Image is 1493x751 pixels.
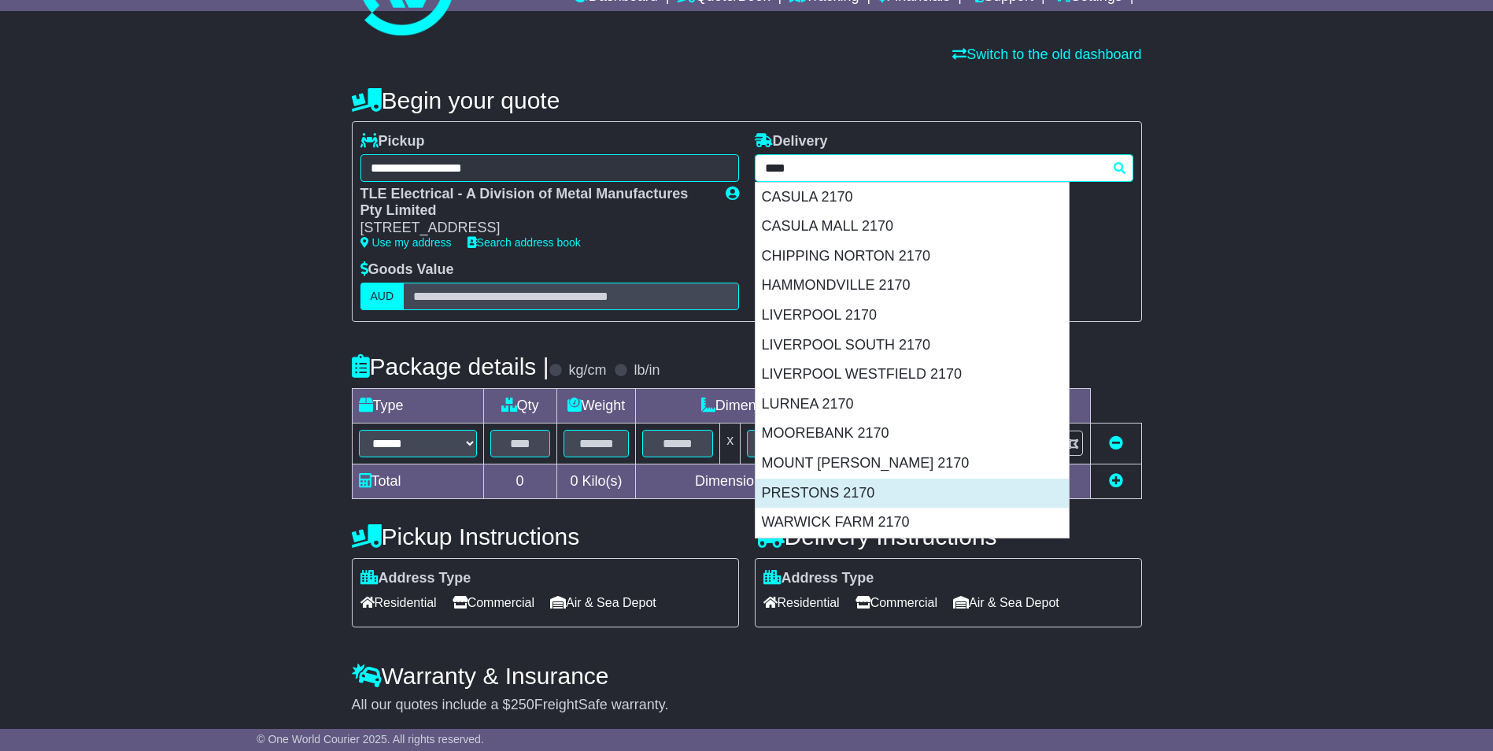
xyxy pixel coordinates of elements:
a: Remove this item [1109,435,1123,451]
label: Address Type [763,570,874,587]
a: Switch to the old dashboard [952,46,1141,62]
td: Type [352,388,483,423]
a: Search address book [467,236,581,249]
h4: Package details | [352,353,549,379]
label: Pickup [360,133,425,150]
label: AUD [360,283,405,310]
td: Dimensions in Centimetre(s) [636,464,929,498]
span: Residential [360,590,437,615]
div: LIVERPOOL 2170 [756,301,1069,331]
td: Dimensions (L x W x H) [636,388,929,423]
td: 0 [483,464,556,498]
a: Use my address [360,236,452,249]
h4: Warranty & Insurance [352,663,1142,689]
span: Air & Sea Depot [550,590,656,615]
div: PRESTONS 2170 [756,479,1069,509]
span: 0 [570,473,578,489]
div: CASULA MALL 2170 [756,212,1069,242]
span: Commercial [453,590,534,615]
div: LIVERPOOL SOUTH 2170 [756,331,1069,361]
div: MOOREBANK 2170 [756,419,1069,449]
a: Add new item [1109,473,1123,489]
label: Delivery [755,133,828,150]
div: LURNEA 2170 [756,390,1069,420]
div: HAMMONDVILLE 2170 [756,271,1069,301]
h4: Pickup Instructions [352,523,739,549]
span: 250 [511,697,534,712]
td: Kilo(s) [556,464,636,498]
div: TLE Electrical - A Division of Metal Manufactures Pty Limited [360,186,710,220]
td: Total [352,464,483,498]
span: Residential [763,590,840,615]
td: Qty [483,388,556,423]
div: LIVERPOOL WESTFIELD 2170 [756,360,1069,390]
typeahead: Please provide city [755,154,1133,182]
label: lb/in [634,362,660,379]
div: CHIPPING NORTON 2170 [756,242,1069,272]
div: [STREET_ADDRESS] [360,220,710,237]
h4: Begin your quote [352,87,1142,113]
div: All our quotes include a $ FreightSafe warranty. [352,697,1142,714]
label: Address Type [360,570,471,587]
div: WARWICK FARM 2170 [756,508,1069,538]
span: © One World Courier 2025. All rights reserved. [257,733,484,745]
td: x [720,423,741,464]
span: Air & Sea Depot [953,590,1059,615]
div: MOUNT [PERSON_NAME] 2170 [756,449,1069,479]
div: CASULA 2170 [756,183,1069,213]
span: Commercial [856,590,937,615]
label: kg/cm [568,362,606,379]
label: Goods Value [360,261,454,279]
td: Weight [556,388,636,423]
